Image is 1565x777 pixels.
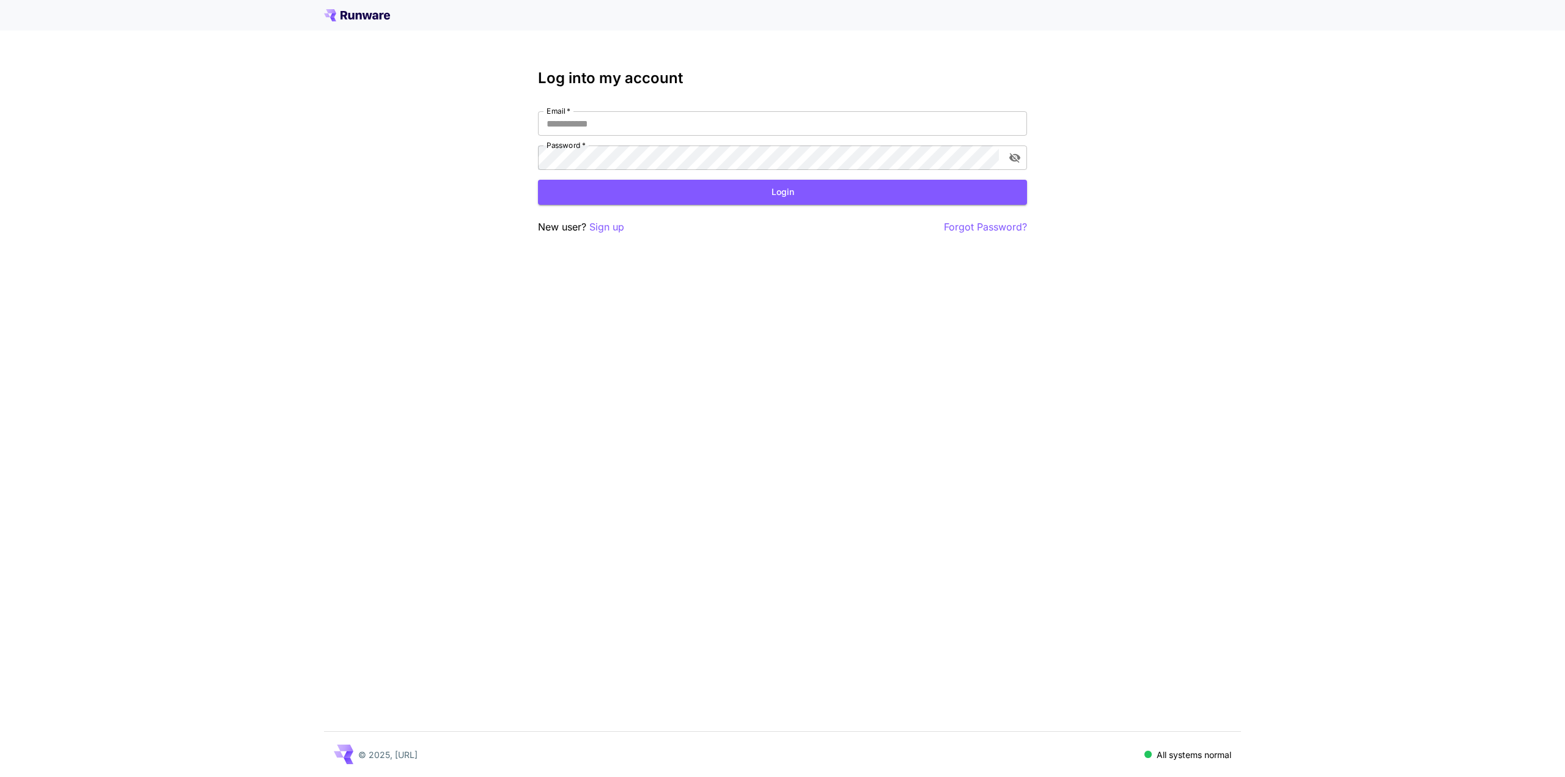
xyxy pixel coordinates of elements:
[538,70,1027,87] h3: Log into my account
[547,106,570,116] label: Email
[538,180,1027,205] button: Login
[1004,147,1026,169] button: toggle password visibility
[538,219,624,235] p: New user?
[1157,748,1231,761] p: All systems normal
[547,140,586,150] label: Password
[589,219,624,235] button: Sign up
[944,219,1027,235] button: Forgot Password?
[358,748,418,761] p: © 2025, [URL]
